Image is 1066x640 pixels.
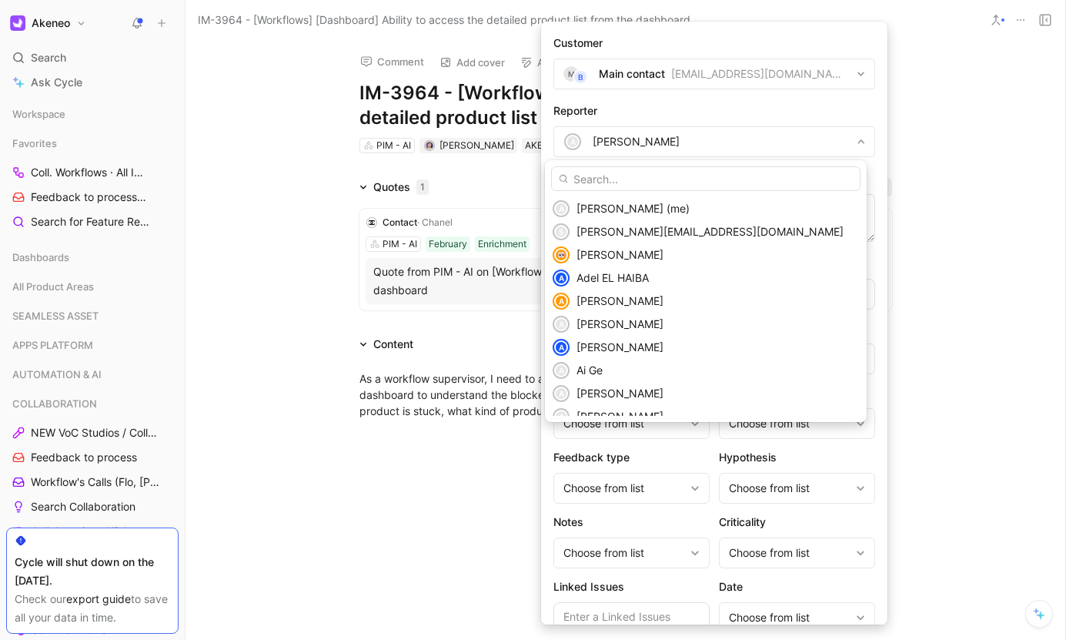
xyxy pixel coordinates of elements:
span: [PERSON_NAME] [576,410,663,423]
div: A [554,364,568,377]
div: A [554,202,568,216]
div: A [554,340,568,354]
span: [PERSON_NAME] [576,248,663,261]
span: [PERSON_NAME] (me) [576,202,690,215]
span: [PERSON_NAME] [576,294,663,307]
span: [PERSON_NAME] [576,340,663,354]
img: avatar [554,248,568,262]
input: Search... [551,166,860,191]
div: A [554,317,568,331]
div: A [554,271,568,285]
span: [PERSON_NAME][EMAIL_ADDRESS][DOMAIN_NAME] [576,225,844,238]
span: Ai Ge [576,364,603,377]
span: Adel EL HAIBA [576,271,649,284]
div: A [554,410,568,424]
div: A [554,387,568,400]
div: A [554,294,568,308]
span: [PERSON_NAME] [576,387,663,400]
span: [PERSON_NAME] [576,317,663,330]
div: s [554,225,568,239]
